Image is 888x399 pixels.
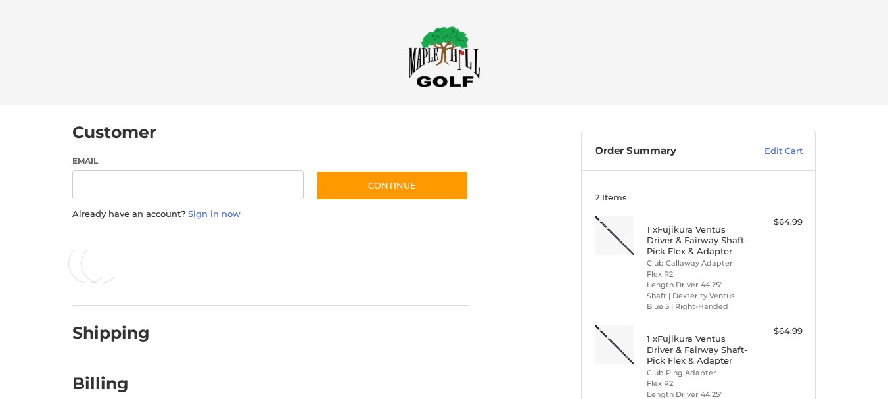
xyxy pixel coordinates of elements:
div: $64.99 [751,216,803,229]
label: Email [72,155,304,167]
li: Flex R2 [647,269,747,280]
li: Length Driver 44.25" [647,279,747,291]
li: Club Ping Adapter [647,367,747,379]
div: $64.99 [751,325,803,338]
h4: 1 x Fujikura Ventus Driver & Fairway Shaft- Pick Flex & Adapter [647,333,747,365]
li: Shaft | Dexterity Ventus Blue 5 | Right-Handed [647,291,747,312]
h4: 1 x Fujikura Ventus Driver & Fairway Shaft- Pick Flex & Adapter [647,224,747,256]
li: Club Callaway Adapter [647,258,747,269]
img: Maple Hill Golf [408,26,480,87]
h2: Billing [72,373,149,394]
p: Already have an account? [72,208,469,221]
iframe: Google Customer Reviews [780,364,888,399]
button: Continue [316,170,469,200]
li: Flex R2 [647,378,747,389]
a: Sign in now [188,208,241,219]
a: Edit Cart [736,145,803,158]
h2: Customer [72,122,156,143]
h3: Order Summary [595,145,736,158]
h2: Shipping [72,323,150,343]
h3: 2 Items [595,192,803,202]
